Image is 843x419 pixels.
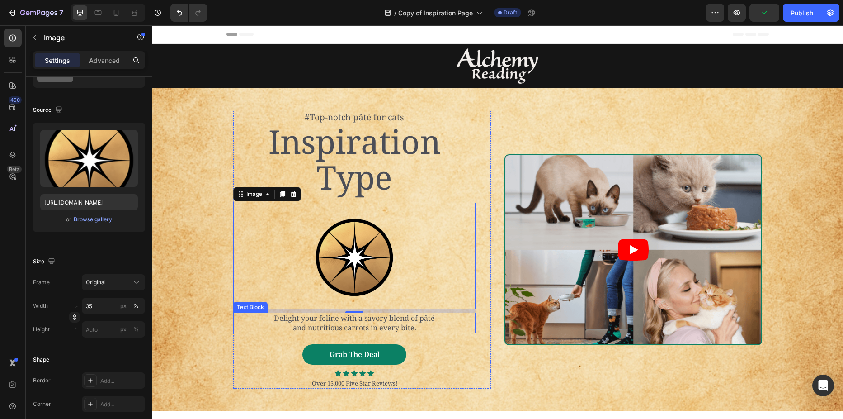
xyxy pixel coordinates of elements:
div: Grab The Deal [177,324,227,334]
p: 7 [59,7,63,18]
div: % [133,302,139,310]
button: Grab The Deal [150,319,254,339]
div: px [120,325,127,333]
button: Play [466,214,496,235]
button: px [131,324,141,335]
iframe: Design area [152,25,843,419]
div: Size [33,256,57,268]
button: % [118,300,129,311]
input: px% [82,321,145,338]
p: Delight your feline with a savory blend of pâté and nutritious carrots in every bite. [115,288,289,307]
input: https://example.com/image.jpg [40,194,138,210]
img: gempages_558464625088136296-07ae4135-6728-4067-8e25-0e373273e21d.png [160,177,245,283]
div: Text Block [83,278,113,286]
img: preview-image [40,130,138,187]
div: Open Intercom Messenger [812,375,834,396]
div: Image [92,165,112,173]
div: Shape [33,356,49,364]
button: 7 [4,4,67,22]
span: Copy of Inspiration Page [398,8,473,18]
button: Publish [783,4,821,22]
p: Over 15,000 Five Star Reviews! [82,354,322,363]
div: Add... [100,377,143,385]
button: % [118,324,129,335]
span: or [66,214,71,225]
label: Frame [33,278,50,286]
div: px [120,302,127,310]
div: Beta [7,166,22,173]
div: Publish [791,8,813,18]
label: Height [33,325,50,333]
span: / [394,8,396,18]
button: Browse gallery [73,215,113,224]
div: Add... [100,400,143,409]
span: Original [86,278,106,286]
div: Browse gallery [74,215,112,224]
p: Advanced [89,56,120,65]
p: Settings [45,56,70,65]
div: Source [33,104,64,116]
div: Undo/Redo [170,4,207,22]
p: Image [44,32,121,43]
input: px% [82,298,145,314]
label: Width [33,302,48,310]
div: Border [33,376,51,385]
button: px [131,300,141,311]
span: Draft [504,9,517,17]
div: Corner [33,400,51,408]
div: % [133,325,139,333]
button: Original [82,274,145,290]
div: 450 [9,96,22,104]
